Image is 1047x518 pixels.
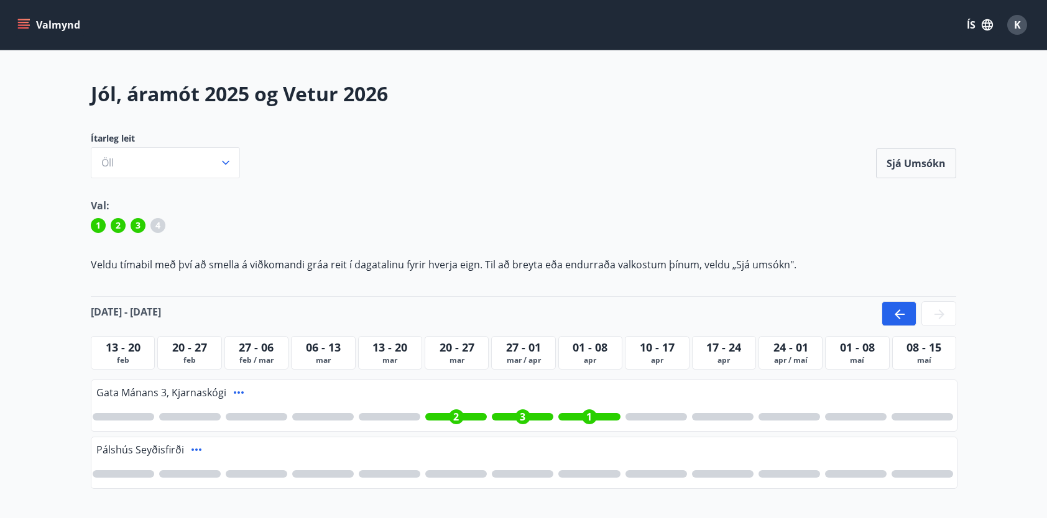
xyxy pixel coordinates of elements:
[91,80,956,107] h2: Jól, áramót 2025 og Vetur 2026
[428,355,486,365] span: mar
[876,148,956,178] button: Sjá umsókn
[136,219,141,232] span: 3
[306,340,341,355] span: 06 - 13
[453,410,459,424] span: 2
[520,410,525,424] span: 3
[640,340,675,355] span: 10 - 17
[106,340,141,355] span: 13 - 20
[695,355,753,365] span: apr
[561,355,619,365] span: apr
[91,147,240,178] button: Öll
[573,340,607,355] span: 01 - 08
[94,355,152,365] span: feb
[361,355,419,365] span: mar
[91,305,161,319] span: [DATE] - [DATE]
[155,219,160,232] span: 4
[440,340,474,355] span: 20 - 27
[91,258,956,271] p: Veldu tímabil með því að smella á viðkomandi gráa reit í dagatalinu fyrir hverja eign. Til að bre...
[96,219,101,232] span: 1
[96,443,184,457] span: Pálshús Seyðisfirði
[828,355,886,365] span: maí
[1002,10,1032,40] button: K
[160,355,218,365] span: feb
[116,219,121,232] span: 2
[91,199,109,212] span: Val:
[586,410,592,424] span: 1
[506,340,541,355] span: 27 - 01
[15,14,85,36] button: menu
[840,340,875,355] span: 01 - 08
[895,355,953,365] span: maí
[101,156,114,170] span: Öll
[1014,18,1021,32] span: K
[228,355,285,365] span: feb / mar
[960,14,1000,36] button: ÍS
[494,355,552,365] span: mar / apr
[372,340,407,355] span: 13 - 20
[172,340,207,355] span: 20 - 27
[239,340,274,355] span: 27 - 06
[762,355,819,365] span: apr / maí
[628,355,686,365] span: apr
[906,340,941,355] span: 08 - 15
[773,340,808,355] span: 24 - 01
[96,386,226,399] span: Gata Mánans 3, Kjarnaskógi
[706,340,741,355] span: 17 - 24
[91,132,240,145] span: Ítarleg leit
[294,355,352,365] span: mar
